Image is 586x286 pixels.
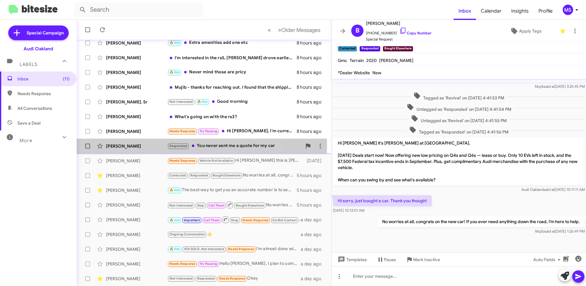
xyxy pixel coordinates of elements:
[169,232,205,236] span: Ongoing Conversation
[404,103,514,112] span: Untagged as 'Responded' on [DATE] 4:41:54 PM
[106,114,167,120] div: [PERSON_NAME]
[401,254,445,265] button: Mark Inactive
[297,172,326,179] div: 5 hours ago
[167,260,301,267] div: Hello [PERSON_NAME]. I plan to come next weekend to check out again. [DATE] and [DATE] won't work...
[17,105,52,111] span: All Conversations
[231,218,238,222] span: Stop
[167,275,301,282] div: Okay
[63,76,70,82] span: (11)
[304,158,326,164] div: [DATE]
[557,5,579,15] button: MS
[332,254,372,265] button: Templates
[366,27,432,36] span: [PHONE_NUMBER]
[106,202,167,208] div: [PERSON_NAME]
[169,203,193,207] span: Not-Interested
[169,70,180,74] span: 🔥 Hot
[297,69,326,75] div: 8 hours ago
[167,128,297,135] div: Hi [PERSON_NAME], I'm currently out of town so can't come by right now but what kind of deals do ...
[169,159,196,163] span: Needs Response
[17,76,70,82] span: Inbox
[242,218,268,222] span: Needs Response
[24,46,53,52] div: Audi Oakland
[338,46,357,52] small: Contacted
[212,173,241,177] span: Bought Elsewhere
[301,276,326,282] div: a day ago
[204,218,220,222] span: Call Them
[167,69,297,76] div: Never mind those are pricy
[544,229,555,234] span: said at
[169,129,196,133] span: Needs Response
[200,262,217,266] span: Try Pausing
[106,276,167,282] div: [PERSON_NAME]
[409,115,509,124] span: Untagged as 'Revival' on [DATE] 4:41:55 PM
[494,25,557,37] button: Apply Tags
[301,231,326,238] div: a day ago
[236,203,264,207] span: Bought Elsewhere
[264,24,324,36] nav: Page navigation example
[106,246,167,252] div: [PERSON_NAME]
[366,58,377,63] span: 2020
[20,138,32,143] span: More
[167,157,304,164] div: Hi [PERSON_NAME] this is [PERSON_NAME], General Manager at Audi [GEOGRAPHIC_DATA]. I saw you conn...
[8,25,69,40] a: Special Campaign
[301,217,326,223] div: a day ago
[506,2,534,20] a: Insights
[167,98,297,105] div: Good morning
[534,2,557,20] a: Profile
[333,137,585,185] p: Hi [PERSON_NAME] it's [PERSON_NAME] at [GEOGRAPHIC_DATA]. [DATE] Deals start now! Now offering ne...
[17,91,70,97] span: Needs Response
[167,84,297,90] div: Mujib - thanks for reaching out. I found that the shipping quote to get the A5 to me in [GEOGRAPH...
[169,262,196,266] span: Needs Response
[27,30,64,36] span: Special Campaign
[169,41,180,45] span: 🔥 Hot
[383,46,413,52] small: Bought Elsewhere
[106,84,167,90] div: [PERSON_NAME]
[200,159,233,163] span: Vehicle Not Available
[106,143,167,149] div: [PERSON_NAME]
[519,25,542,37] span: Apply Tags
[301,246,326,252] div: a day ago
[399,31,432,35] a: Copy Number
[169,173,186,177] span: Contacted
[197,203,204,207] span: Stop
[190,173,208,177] span: Responded
[106,172,167,179] div: [PERSON_NAME]
[169,100,193,104] span: Not-Interested
[167,231,301,238] div: 👍
[297,99,326,105] div: 8 hours ago
[106,217,167,223] div: [PERSON_NAME]
[200,129,217,133] span: Try Pausing
[544,84,555,89] span: said at
[301,261,326,267] div: a day ago
[167,216,301,223] div: Inbound Call
[106,128,167,134] div: [PERSON_NAME]
[106,40,167,46] div: [PERSON_NAME]
[297,128,326,134] div: 8 hours ago
[379,58,413,63] span: [PERSON_NAME]
[106,69,167,75] div: [PERSON_NAME]
[106,158,167,164] div: [PERSON_NAME]
[184,218,200,222] span: Important
[278,26,281,34] span: »
[338,70,370,75] span: *Dealer Website
[535,84,585,89] span: Mujib [DATE] 3:25:45 PM
[563,5,573,15] div: MS
[360,46,380,52] small: Responded
[106,187,167,193] div: [PERSON_NAME]
[274,24,324,36] button: Next
[372,70,381,75] span: New
[169,188,180,192] span: 🔥 Hot
[297,40,326,46] div: 8 hours ago
[372,254,401,265] button: Pause
[106,231,167,238] div: [PERSON_NAME]
[167,142,302,149] div: You never sent me a quote for my car
[169,218,180,222] span: 🔥 Hot
[106,261,167,267] div: [PERSON_NAME]
[535,229,585,234] span: Mujib [DATE] 1:26:49 PM
[169,276,193,280] span: Not-Interested
[272,218,297,222] span: Do Not Contact
[454,2,476,20] span: Inbox
[20,62,37,67] span: Labels
[228,247,254,251] span: Needs Response
[184,247,224,251] span: VOI SOLD, Not Interested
